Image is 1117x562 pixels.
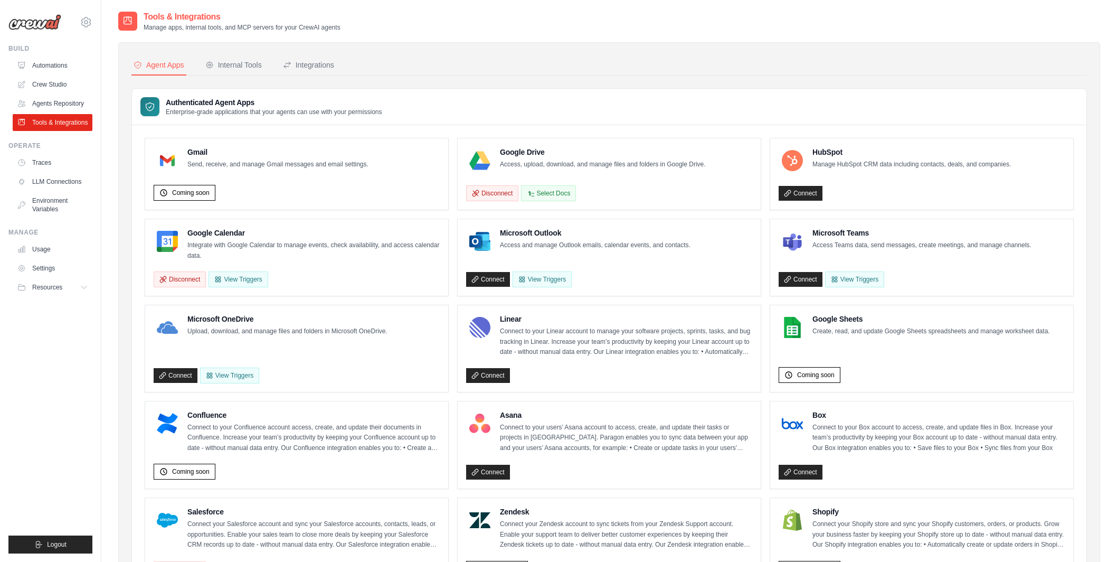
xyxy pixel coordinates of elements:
span: Resources [32,283,62,292]
img: Shopify Logo [782,510,803,531]
h4: Google Drive [500,147,706,157]
span: Coming soon [172,467,210,476]
a: Environment Variables [13,192,92,218]
p: Connect to your Box account to access, create, and update files in Box. Increase your team’s prod... [812,423,1065,454]
span: Logout [47,540,67,549]
h4: Microsoft OneDrive [187,314,387,324]
a: Connect [466,465,510,480]
a: Tools & Integrations [13,114,92,131]
img: Asana Logo [469,413,490,434]
a: Settings [13,260,92,277]
img: Gmail Logo [157,150,178,171]
h4: Zendesk [500,507,752,517]
button: View Triggers [209,271,268,287]
span: Coming soon [172,189,210,197]
button: Resources [13,279,92,296]
h4: Shopify [812,507,1065,517]
img: Confluence Logo [157,413,178,434]
img: Linear Logo [469,317,490,338]
button: Integrations [281,55,336,76]
a: Connect [779,186,822,201]
button: Disconnect [466,185,518,201]
p: Connect your Zendesk account to sync tickets from your Zendesk Support account. Enable your suppo... [500,519,752,550]
button: Select Docs [521,185,576,201]
img: Google Calendar Logo [157,231,178,252]
div: Agent Apps [134,60,184,70]
img: Salesforce Logo [157,510,178,531]
h3: Authenticated Agent Apps [166,97,382,108]
h4: Microsoft Outlook [500,228,690,238]
img: Google Sheets Logo [782,317,803,338]
p: Connect to your users’ Asana account to access, create, and update their tasks or projects in [GE... [500,423,752,454]
a: Usage [13,241,92,258]
button: Logout [8,536,92,554]
img: Zendesk Logo [469,510,490,531]
a: Connect [466,368,510,383]
img: Logo [8,14,61,30]
img: Box Logo [782,413,803,434]
p: Connect to your Confluence account access, create, and update their documents in Confluence. Incr... [187,423,440,454]
img: Microsoft Teams Logo [782,231,803,252]
a: Connect [779,465,822,480]
a: Agents Repository [13,95,92,112]
a: Traces [13,154,92,171]
a: Connect [779,272,822,287]
p: Access and manage Outlook emails, calendar events, and contacts. [500,240,690,251]
h4: Microsoft Teams [812,228,1031,238]
div: Integrations [283,60,334,70]
a: Crew Studio [13,76,92,93]
: View Triggers [513,271,572,287]
p: Access Teams data, send messages, create meetings, and manage channels. [812,240,1031,251]
p: Send, receive, and manage Gmail messages and email settings. [187,160,368,170]
h4: Linear [500,314,752,324]
a: Connect [466,272,510,287]
img: Microsoft OneDrive Logo [157,317,178,338]
p: Upload, download, and manage files and folders in Microsoft OneDrive. [187,326,387,337]
a: Connect [154,368,197,383]
p: Manage HubSpot CRM data including contacts, deals, and companies. [812,160,1011,170]
h4: Box [812,410,1065,420]
button: Disconnect [154,271,206,287]
h4: Salesforce [187,507,440,517]
: View Triggers [200,368,259,383]
button: Agent Apps [131,55,186,76]
p: Connect your Shopify store and sync your Shopify customers, orders, or products. Grow your busine... [812,519,1065,550]
h4: Confluence [187,410,440,420]
div: Build [8,44,92,53]
p: Integrate with Google Calendar to manage events, check availability, and access calendar data. [187,240,440,261]
p: Connect to your Linear account to manage your software projects, sprints, tasks, and bug tracking... [500,326,752,358]
p: Create, read, and update Google Sheets spreadsheets and manage worksheet data. [812,326,1050,337]
div: Manage [8,228,92,237]
h4: Gmail [187,147,368,157]
p: Manage apps, internal tools, and MCP servers for your CrewAI agents [144,23,340,32]
img: Microsoft Outlook Logo [469,231,490,252]
img: Google Drive Logo [469,150,490,171]
a: Automations [13,57,92,74]
: View Triggers [825,271,884,287]
h2: Tools & Integrations [144,11,340,23]
p: Access, upload, download, and manage files and folders in Google Drive. [500,160,706,170]
p: Connect your Salesforce account and sync your Salesforce accounts, contacts, leads, or opportunit... [187,519,440,550]
h4: Asana [500,410,752,420]
div: Internal Tools [205,60,262,70]
img: HubSpot Logo [782,150,803,171]
span: Coming soon [797,371,835,379]
a: LLM Connections [13,173,92,190]
h4: HubSpot [812,147,1011,157]
h4: Google Sheets [812,314,1050,324]
p: Enterprise-grade applications that your agents can use with your permissions [166,108,382,116]
div: Operate [8,142,92,150]
h4: Google Calendar [187,228,440,238]
button: Internal Tools [203,55,264,76]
